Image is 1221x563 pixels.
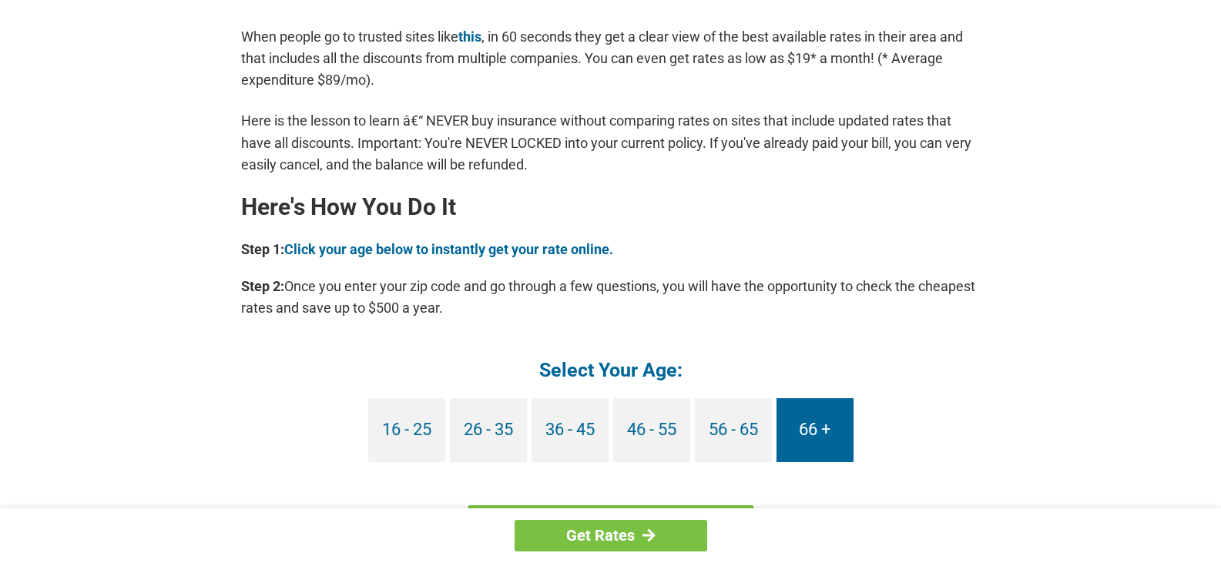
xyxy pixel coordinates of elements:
[777,398,854,462] a: 66 +
[468,505,753,550] a: Find My Rate - Enter Zip Code
[613,398,690,462] a: 46 - 55
[241,357,981,383] h4: Select Your Age:
[532,398,609,462] a: 36 - 45
[241,195,981,220] h2: Here's How You Do It
[241,278,284,294] b: Step 2:
[284,241,613,257] a: Click your age below to instantly get your rate online.
[241,241,284,257] b: Step 1:
[241,26,981,91] p: When people go to trusted sites like , in 60 seconds they get a clear view of the best available ...
[515,520,707,551] a: Get Rates
[368,398,445,462] a: 16 - 25
[695,398,772,462] a: 56 - 65
[241,110,981,175] p: Here is the lesson to learn â€“ NEVER buy insurance without comparing rates on sites that include...
[450,398,527,462] a: 26 - 35
[241,276,981,319] p: Once you enter your zip code and go through a few questions, you will have the opportunity to che...
[458,28,481,45] a: this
